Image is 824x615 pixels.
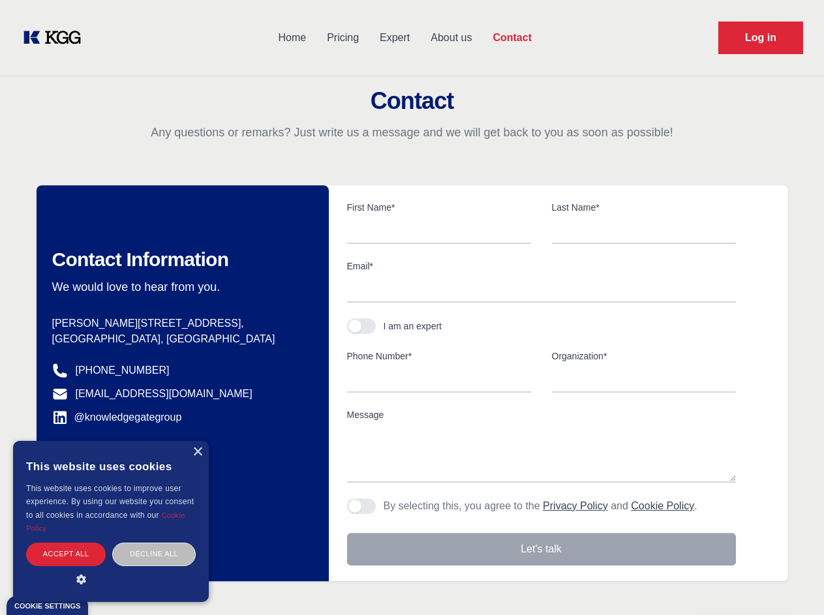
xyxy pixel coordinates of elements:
[347,350,531,363] label: Phone Number*
[552,201,736,214] label: Last Name*
[482,21,542,55] a: Contact
[76,363,170,378] a: [PHONE_NUMBER]
[347,260,736,273] label: Email*
[384,498,697,514] p: By selecting this, you agree to the and .
[267,21,316,55] a: Home
[16,125,808,140] p: Any questions or remarks? Just write us a message and we will get back to you as soon as possible!
[347,533,736,565] button: Let's talk
[369,21,420,55] a: Expert
[26,543,106,565] div: Accept all
[76,386,252,402] a: [EMAIL_ADDRESS][DOMAIN_NAME]
[718,22,803,54] a: Request Demo
[16,88,808,114] h2: Contact
[543,500,608,511] a: Privacy Policy
[384,320,442,333] div: I am an expert
[52,248,308,271] h2: Contact Information
[316,21,369,55] a: Pricing
[14,603,80,610] div: Cookie settings
[26,484,194,520] span: This website uses cookies to improve user experience. By using our website you consent to all coo...
[26,451,196,482] div: This website uses cookies
[552,350,736,363] label: Organization*
[52,279,308,295] p: We would love to hear from you.
[52,316,308,331] p: [PERSON_NAME][STREET_ADDRESS],
[420,21,482,55] a: About us
[631,500,694,511] a: Cookie Policy
[347,408,736,421] label: Message
[347,201,531,214] label: First Name*
[759,552,824,615] iframe: Chat Widget
[192,447,202,457] div: Close
[52,410,182,425] a: @knowledgegategroup
[112,543,196,565] div: Decline all
[26,511,185,532] a: Cookie Policy
[52,331,308,347] p: [GEOGRAPHIC_DATA], [GEOGRAPHIC_DATA]
[21,27,91,48] a: KOL Knowledge Platform: Talk to Key External Experts (KEE)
